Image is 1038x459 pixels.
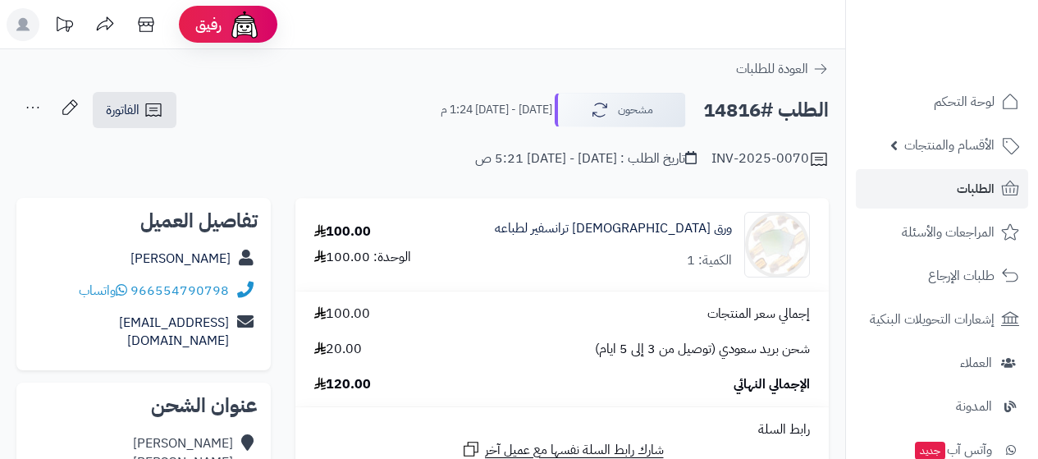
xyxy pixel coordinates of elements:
a: ورق [DEMOGRAPHIC_DATA] ترانسفير لطباعه [495,219,732,238]
img: 2%20(14)-90x90.jpg [745,212,809,278]
a: [PERSON_NAME] [130,249,231,269]
div: تاريخ الطلب : [DATE] - [DATE] 5:21 ص [475,149,697,168]
a: المدونة [856,387,1028,426]
div: رابط السلة [302,420,822,439]
span: الأقسام والمنتجات [904,134,995,157]
a: واتساب [79,281,127,301]
span: المدونة [956,395,992,418]
span: الفاتورة [106,100,139,120]
span: 120.00 [314,375,371,394]
span: المراجعات والأسئلة [902,221,995,244]
span: شحن بريد سعودي (توصيل من 3 إلى 5 ايام) [595,340,810,359]
span: لوحة التحكم [934,90,995,113]
img: logo-2.png [926,21,1022,56]
div: 100.00 [314,223,371,241]
span: الإجمالي النهائي [734,375,810,394]
div: INV-2025-0070 [711,149,829,169]
h2: تفاصيل العميل [30,211,258,231]
h2: الطلب #14816 [703,94,829,127]
span: العملاء [960,351,992,374]
a: طلبات الإرجاع [856,256,1028,296]
a: 966554790798 [130,281,229,301]
span: 20.00 [314,340,362,359]
span: رفيق [195,15,222,34]
small: [DATE] - [DATE] 1:24 م [441,102,552,118]
a: المراجعات والأسئلة [856,213,1028,252]
a: العملاء [856,343,1028,383]
span: الطلبات [957,177,995,200]
div: الكمية: 1 [687,251,732,270]
button: مشحون [555,93,686,127]
a: الطلبات [856,169,1028,209]
img: ai-face.png [228,8,261,41]
span: إشعارات التحويلات البنكية [870,308,995,331]
a: الفاتورة [93,92,176,128]
span: إجمالي سعر المنتجات [707,305,810,324]
h2: عنوان الشحن [30,396,258,415]
span: طلبات الإرجاع [928,264,995,287]
a: لوحة التحكم [856,82,1028,122]
a: العودة للطلبات [736,59,829,79]
a: تحديثات المنصة [43,8,85,45]
div: الوحدة: 100.00 [314,248,411,267]
a: إشعارات التحويلات البنكية [856,300,1028,339]
span: العودة للطلبات [736,59,808,79]
a: [EMAIL_ADDRESS][DOMAIN_NAME] [119,313,229,351]
span: 100.00 [314,305,370,324]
